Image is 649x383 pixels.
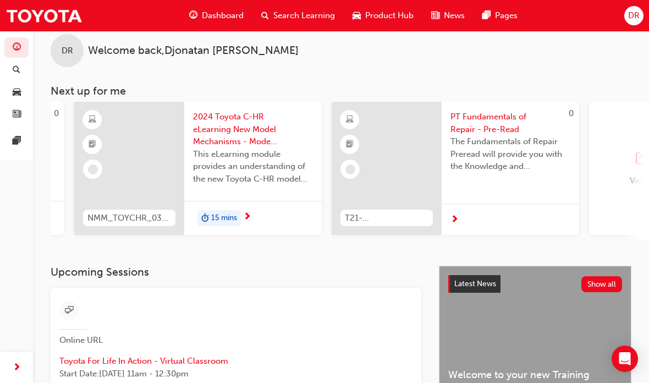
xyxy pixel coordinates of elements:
[51,266,421,278] h3: Upcoming Sessions
[202,9,244,22] span: Dashboard
[273,9,335,22] span: Search Learning
[345,212,428,225] span: T21-PTFOR_PRE_READ
[65,304,73,318] span: sessionType_ONLINE_URL-icon
[211,212,237,225] span: 15 mins
[346,138,354,152] span: booktick-icon
[422,4,474,27] a: news-iconNews
[88,165,98,174] span: learningRecordVerb_NONE-icon
[13,87,21,97] span: car-icon
[450,215,459,225] span: next-icon
[454,279,496,288] span: Latest News
[13,136,21,146] span: pages-icon
[89,113,96,127] span: learningResourceType_ELEARNING-icon
[59,368,413,380] span: Start Date: [DATE] 11am - 12:30pm
[431,9,439,23] span: news-icon
[344,4,422,27] a: car-iconProduct Hub
[346,113,354,127] span: learningResourceType_ELEARNING-icon
[345,165,355,174] span: learningRecordVerb_NONE-icon
[13,43,21,53] span: guage-icon
[13,65,20,75] span: search-icon
[59,334,114,347] span: Online URL
[88,45,299,57] span: Welcome back , Djonatan [PERSON_NAME]
[474,4,526,27] a: pages-iconPages
[252,4,344,27] a: search-iconSearch Learning
[365,9,414,22] span: Product Hub
[450,111,570,135] span: PT Fundamentals of Repair - Pre-Read
[74,102,322,235] a: NMM_TOYCHR_032024_MODULE_12024 Toyota C-HR eLearning New Model Mechanisms - Model Outline (Module...
[189,9,197,23] span: guage-icon
[624,6,643,25] button: DR
[193,111,313,148] span: 2024 Toyota C-HR eLearning New Model Mechanisms - Model Outline (Module 1)
[59,355,413,368] span: Toyota For Life In Action - Virtual Classroom
[243,212,251,222] span: next-icon
[495,9,518,22] span: Pages
[33,85,649,97] h3: Next up for me
[261,9,269,23] span: search-icon
[193,148,313,185] span: This eLearning module provides an understanding of the new Toyota C-HR model line-up and their Ka...
[450,135,570,173] span: The Fundamentals of Repair Preread will provide you with the Knowledge and Understanding to succe...
[612,346,638,372] div: Open Intercom Messenger
[13,361,21,375] span: next-icon
[87,212,171,225] span: NMM_TOYCHR_032024_MODULE_1
[581,276,623,292] button: Show all
[201,211,209,226] span: duration-icon
[5,3,82,28] img: Trak
[569,108,574,118] span: 0
[332,102,579,235] a: 0T21-PTFOR_PRE_READPT Fundamentals of Repair - Pre-ReadThe Fundamentals of Repair Preread will pr...
[482,9,491,23] span: pages-icon
[448,275,622,293] a: Latest NewsShow all
[444,9,465,22] span: News
[353,9,361,23] span: car-icon
[180,4,252,27] a: guage-iconDashboard
[13,110,21,120] span: news-icon
[54,108,59,118] span: 0
[89,138,96,152] span: booktick-icon
[628,9,640,22] span: DR
[62,45,73,57] span: DR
